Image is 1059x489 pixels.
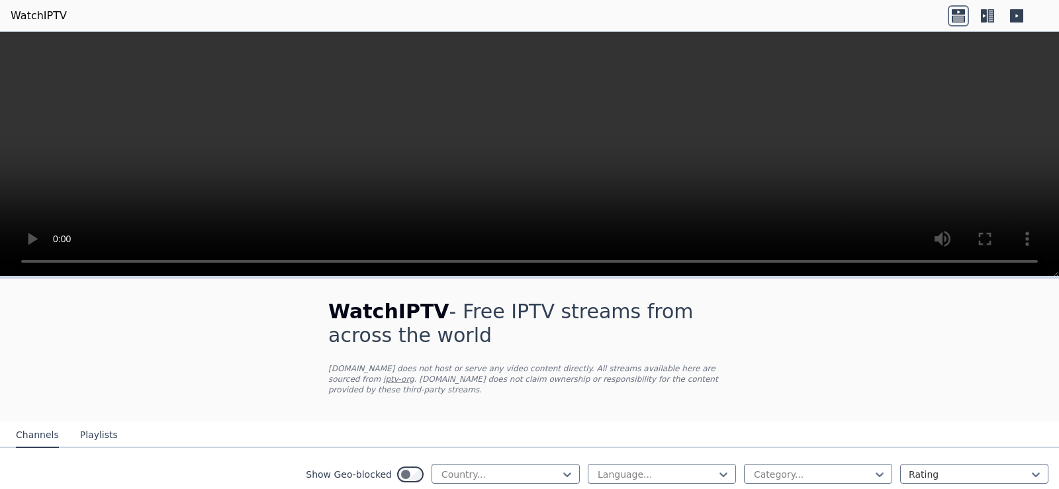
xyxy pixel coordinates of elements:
[80,423,118,448] button: Playlists
[328,300,449,323] span: WatchIPTV
[383,375,414,384] a: iptv-org
[11,8,67,24] a: WatchIPTV
[328,363,731,395] p: [DOMAIN_NAME] does not host or serve any video content directly. All streams available here are s...
[328,300,731,347] h1: - Free IPTV streams from across the world
[306,468,392,481] label: Show Geo-blocked
[16,423,59,448] button: Channels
